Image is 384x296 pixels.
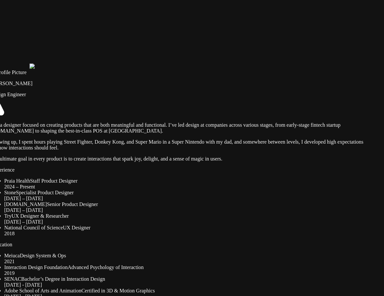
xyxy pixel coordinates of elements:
[4,219,370,225] div: [DATE] – [DATE]
[20,253,66,258] span: Design System & Ops
[4,178,30,184] span: Praia Health
[4,196,370,201] div: [DATE] – [DATE]
[4,207,370,213] div: [DATE] – [DATE]
[4,231,370,237] div: 2018
[68,264,143,270] span: Advanced Psychology of Interaction
[4,190,16,195] span: Stone
[4,264,68,270] span: Interaction Design Foundation
[4,253,20,258] span: Meiuca
[30,178,77,184] span: Staff Product Designer
[21,276,105,282] span: Bachelor’s Degree in Interaction Design
[4,270,370,276] div: 2019
[4,184,370,190] div: 2024 – Present
[4,276,21,282] span: SENAC
[4,213,12,219] span: Try
[81,288,155,293] span: Certified in 3D & Motion Graphics
[11,213,68,219] span: UX Designer & Researcher
[47,201,98,207] span: Senior Product Designer
[4,225,63,230] span: National Council of Science
[4,201,47,207] span: [DOMAIN_NAME]
[30,64,68,70] img: Profile example
[16,190,74,195] span: Specialist Product Designer
[4,259,370,264] div: 2021
[63,225,91,230] span: UX Designer
[4,288,81,293] span: Adobe School of Arts and Animation
[4,282,370,288] div: [DATE] - [DATE]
